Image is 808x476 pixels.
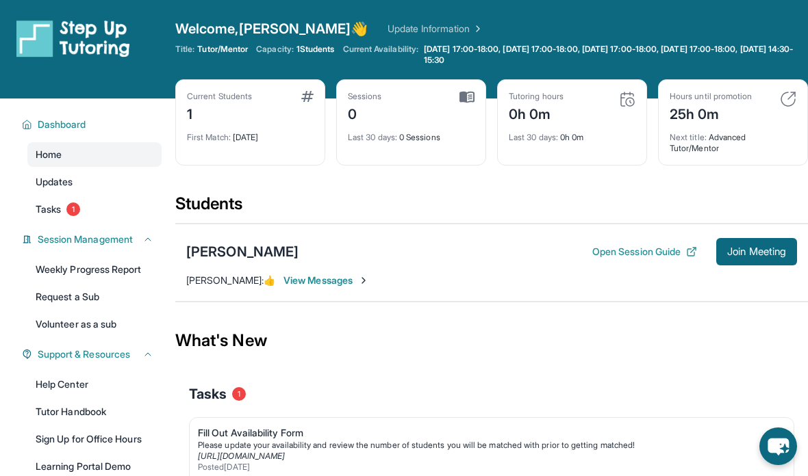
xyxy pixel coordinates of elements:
span: Capacity: [256,44,294,55]
a: [DATE] 17:00-18:00, [DATE] 17:00-18:00, [DATE] 17:00-18:00, [DATE] 17:00-18:00, [DATE] 14:30-15:30 [421,44,808,66]
button: Support & Resources [32,347,153,361]
a: Weekly Progress Report [27,257,162,282]
span: [PERSON_NAME] : [186,274,264,286]
button: Join Meeting [716,238,797,265]
span: Title: [175,44,194,55]
span: Session Management [38,233,133,246]
a: Update Information [388,22,483,36]
img: card [619,91,635,107]
img: card [301,91,314,102]
div: Students [175,193,808,223]
a: Tutor Handbook [27,399,162,424]
span: First Match : [187,132,231,142]
img: card [459,91,475,103]
span: Tasks [189,384,227,404]
div: [DATE] [187,124,314,143]
div: 25h 0m [670,102,752,124]
a: Sign Up for Office Hours [27,427,162,451]
span: Support & Resources [38,347,130,361]
div: 0 [348,102,382,124]
a: Updates [27,170,162,194]
a: Tasks1 [27,197,162,222]
a: Fill Out Availability FormPlease update your availability and review the number of students you w... [190,418,794,475]
div: Fill Out Availability Form [198,426,774,440]
div: What's New [175,310,808,371]
div: Current Students [187,91,252,102]
span: Next title : [670,132,707,142]
div: Tutoring hours [509,91,564,102]
span: Home [36,148,62,161]
button: chat-button [759,427,797,465]
span: Tutor/Mentor [197,44,248,55]
span: [DATE] 17:00-18:00, [DATE] 17:00-18:00, [DATE] 17:00-18:00, [DATE] 17:00-18:00, [DATE] 14:30-15:30 [424,44,805,66]
span: Current Availability: [343,44,418,66]
span: Updates [36,175,73,189]
a: Request a Sub [27,285,162,309]
span: Tasks [36,202,61,216]
span: Dashboard [38,118,86,131]
span: 👍 [264,274,275,286]
div: 0h 0m [509,102,564,124]
div: 1 [187,102,252,124]
div: Hours until promotion [670,91,752,102]
span: Last 30 days : [348,132,397,142]
span: 1 [232,387,246,401]
div: Sessions [348,91,382,102]
a: Home [27,142,162,167]
a: Volunteer as a sub [27,312,162,336]
button: Dashboard [32,118,153,131]
a: [URL][DOMAIN_NAME] [198,451,285,461]
div: 0h 0m [509,124,635,143]
span: Join Meeting [727,248,786,256]
img: Chevron-Right [358,275,369,286]
button: Open Session Guide [592,245,697,259]
div: 0 Sessions [348,124,475,143]
button: Session Management [32,233,153,246]
span: View Messages [283,274,369,287]
span: Last 30 days : [509,132,558,142]
img: card [780,91,796,107]
span: 1 Students [296,44,335,55]
span: Welcome, [PERSON_NAME] 👋 [175,19,368,38]
div: Advanced Tutor/Mentor [670,124,796,154]
img: logo [16,19,130,57]
div: Please update your availability and review the number of students you will be matched with prior ... [198,440,774,451]
a: Help Center [27,372,162,397]
div: Posted [DATE] [198,462,774,473]
img: Chevron Right [470,22,483,36]
div: [PERSON_NAME] [186,242,299,261]
span: 1 [66,202,80,216]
